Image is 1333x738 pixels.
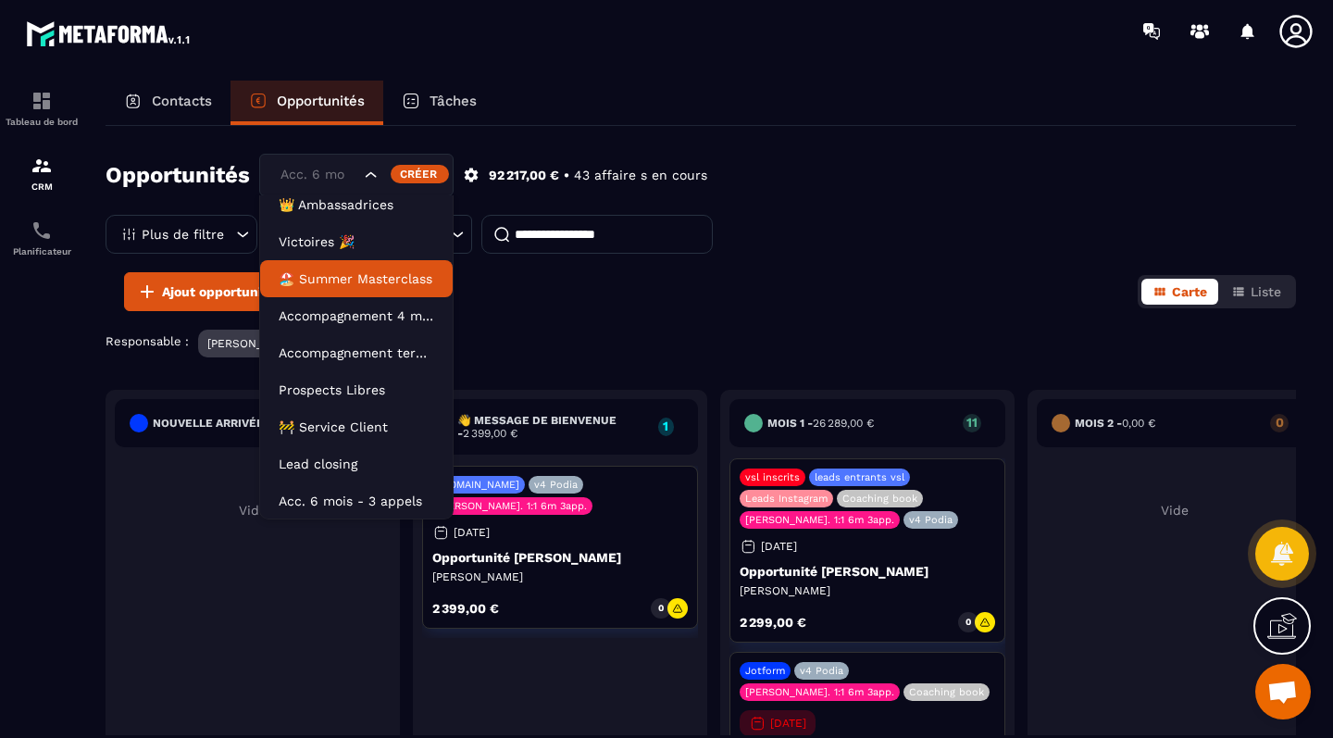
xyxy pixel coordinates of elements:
p: CRM [5,181,79,192]
p: Vide [115,503,391,518]
p: [DOMAIN_NAME] [438,479,519,491]
p: Victoires 🎉 [279,232,434,251]
p: [PERSON_NAME] [740,583,995,598]
a: Ouvrir le chat [1255,664,1311,719]
a: Contacts [106,81,230,125]
span: Liste [1251,284,1281,299]
span: 0,00 € [1122,417,1155,430]
div: Search for option [259,154,454,196]
p: 92 217,00 € [489,167,559,184]
h6: 👋 Message de Bienvenue - [457,414,649,440]
a: schedulerschedulerPlanificateur [5,206,79,270]
p: Contacts [152,93,212,109]
p: v4 Podia [534,479,578,491]
p: [DATE] [770,717,806,730]
p: Vide [1037,503,1313,518]
p: [DATE] [454,526,490,539]
p: Opportunités [277,93,365,109]
p: Opportunité [PERSON_NAME] [740,564,995,579]
p: • [564,167,569,184]
a: formationformationCRM [5,141,79,206]
p: 1 [658,419,674,432]
a: Tâches [383,81,495,125]
p: v4 Podia [800,665,843,677]
span: Carte [1172,284,1207,299]
p: vsl inscrits [745,471,800,483]
p: 👑 Ambassadrices [279,195,434,214]
p: [PERSON_NAME] [432,569,688,584]
a: formationformationTableau de bord [5,76,79,141]
img: scheduler [31,219,53,242]
p: 2 399,00 € [432,602,499,615]
p: Prospects Libres [279,381,434,399]
p: Tâches [430,93,477,109]
p: 2 299,00 € [740,616,806,629]
p: v4 Podia [909,514,953,526]
p: [DATE] [761,540,797,553]
p: 43 affaire s en cours [574,167,707,184]
p: Acc. 6 mois - 3 appels [279,492,434,510]
p: Accompagnement terminé [279,344,434,362]
p: Accompagnement 4 mois [279,306,434,325]
h6: Mois 1 - [767,417,874,430]
button: Ajout opportunité [124,272,287,311]
button: Liste [1220,279,1292,305]
p: 11 [963,416,981,429]
p: Coaching book [909,686,984,698]
img: formation [31,155,53,177]
p: Lead closing [279,455,434,473]
p: 🚧 Service Client [279,418,434,436]
img: logo [26,17,193,50]
button: Carte [1141,279,1218,305]
p: Planificateur [5,246,79,256]
p: [PERSON_NAME]. 1:1 6m 3app. [438,500,587,512]
p: Plus de filtre [142,228,224,241]
p: 0 [1270,416,1289,429]
p: 🏖️ Summer Masterclass [279,269,434,288]
h6: Nouvelle arrivée 🌸 - [153,417,322,430]
p: 0 [658,602,664,615]
p: Tableau de bord [5,117,79,127]
p: Opportunité [PERSON_NAME] [432,550,688,565]
p: Jotform [745,665,785,677]
p: Responsable : [106,334,189,348]
span: 2 399,00 € [463,427,517,440]
p: [PERSON_NAME] [207,337,298,350]
span: 26 289,00 € [813,417,874,430]
p: 0 [965,616,971,629]
p: Leads Instagram [745,493,828,505]
input: Search for option [276,165,360,185]
h2: Opportunités [106,156,250,194]
h6: Mois 2 - [1075,417,1155,430]
a: Opportunités [230,81,383,125]
div: Créer [391,165,449,183]
span: Ajout opportunité [162,282,275,301]
p: [PERSON_NAME]. 1:1 6m 3app. [745,514,894,526]
p: leads entrants vsl [815,471,904,483]
p: [PERSON_NAME]. 1:1 6m 3app. [745,686,894,698]
img: formation [31,90,53,112]
p: Coaching book [842,493,917,505]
